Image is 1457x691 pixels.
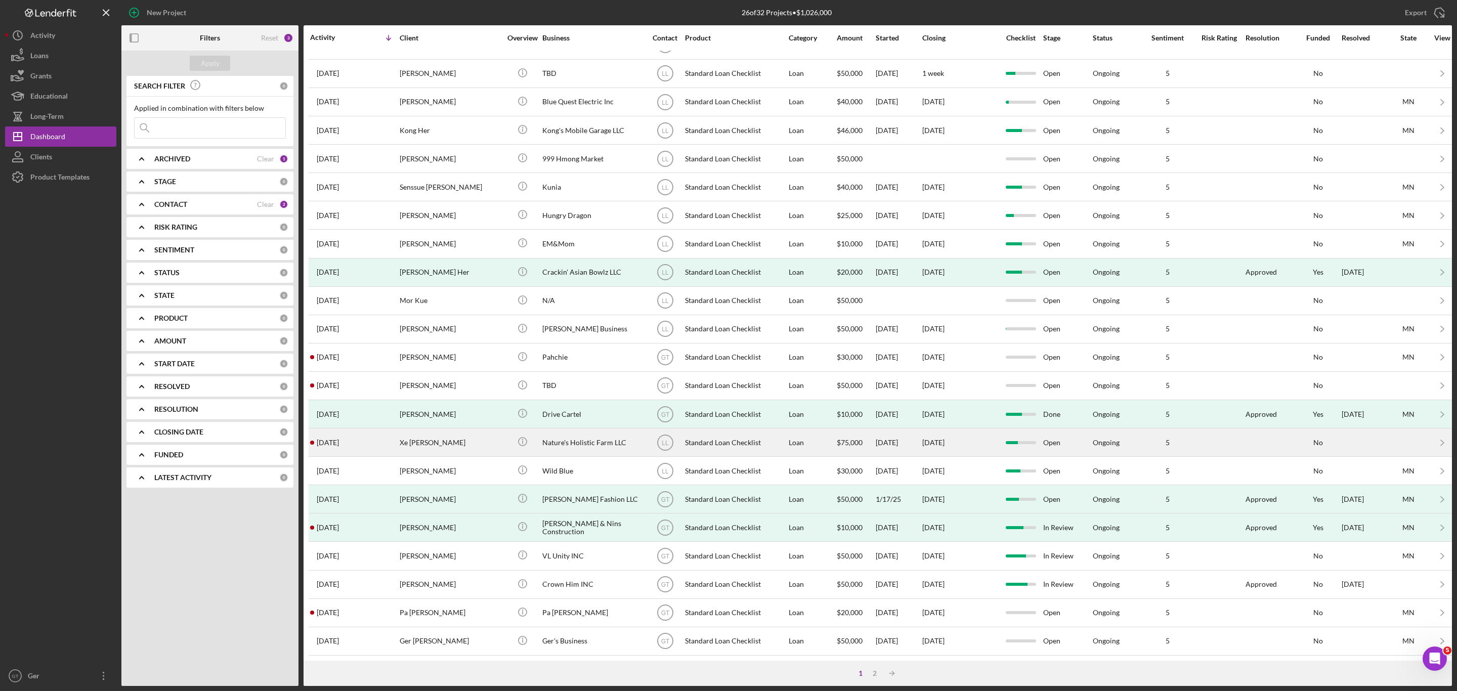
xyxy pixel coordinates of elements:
[1295,410,1341,418] div: Yes
[1093,155,1120,163] div: Ongoing
[1093,126,1120,135] div: Ongoing
[5,167,116,187] a: Product Templates
[1043,230,1092,257] div: Open
[279,245,288,254] div: 0
[1142,211,1193,220] div: 5
[5,66,116,86] a: Grants
[1093,98,1120,106] div: Ongoing
[154,360,195,368] b: START DATE
[662,326,669,333] text: LL
[154,405,198,413] b: RESOLUTION
[279,81,288,91] div: 0
[685,174,786,200] div: Standard Loan Checklist
[876,344,921,371] div: [DATE]
[922,466,945,475] time: [DATE]
[542,230,644,257] div: EM&Mom
[661,411,669,418] text: GT
[685,372,786,399] div: Standard Loan Checklist
[279,405,288,414] div: 0
[922,410,945,418] div: [DATE]
[789,401,836,427] div: Loan
[542,287,644,314] div: N/A
[317,69,339,77] time: 2025-07-18 02:00
[1295,467,1341,475] div: No
[279,382,288,391] div: 0
[317,240,339,248] time: 2025-05-19 21:51
[789,372,836,399] div: Loan
[317,495,339,503] time: 2025-02-24 22:58
[1142,183,1193,191] div: 5
[646,34,684,42] div: Contact
[279,473,288,482] div: 0
[661,382,669,390] text: GT
[279,314,288,323] div: 0
[1295,211,1341,220] div: No
[1142,325,1193,333] div: 5
[279,154,288,163] div: 1
[1295,155,1341,163] div: No
[1142,410,1193,418] div: 5
[317,439,339,447] time: 2025-03-04 23:25
[922,69,944,77] time: 1 week
[283,33,293,43] div: 3
[154,314,188,322] b: PRODUCT
[279,223,288,232] div: 0
[30,126,65,149] div: Dashboard
[1295,126,1341,135] div: No
[317,126,339,135] time: 2025-07-01 04:04
[685,117,786,144] div: Standard Loan Checklist
[789,202,836,229] div: Loan
[400,174,501,200] div: Senssue [PERSON_NAME]
[876,259,921,286] div: [DATE]
[317,467,339,475] time: 2025-02-28 21:11
[1246,34,1294,42] div: Resolution
[837,230,875,257] div: $10,000
[685,429,786,456] div: Standard Loan Checklist
[134,104,286,112] div: Applied in combination with filters below
[1142,467,1193,475] div: 5
[661,354,669,361] text: GT
[201,56,220,71] div: Apply
[542,174,644,200] div: Kunia
[922,438,945,447] time: [DATE]
[1093,353,1120,361] div: Ongoing
[134,82,185,90] b: SEARCH FILTER
[1043,259,1092,286] div: Open
[400,34,501,42] div: Client
[154,269,180,277] b: STATUS
[121,3,196,23] button: New Project
[685,401,786,427] div: Standard Loan Checklist
[1388,126,1429,135] div: MN
[1142,155,1193,163] div: 5
[1405,3,1427,23] div: Export
[876,202,921,229] div: [DATE]
[1142,353,1193,361] div: 5
[789,174,836,200] div: Loan
[685,202,786,229] div: Standard Loan Checklist
[154,428,203,436] b: CLOSING DATE
[400,202,501,229] div: [PERSON_NAME]
[154,291,175,299] b: STATE
[922,239,945,248] time: [DATE]
[400,145,501,172] div: [PERSON_NAME]
[662,212,669,219] text: LL
[1246,268,1277,276] div: Approved
[1342,486,1387,512] div: [DATE]
[279,200,288,209] div: 2
[5,106,116,126] button: Long-Term
[154,178,176,186] b: STAGE
[154,451,183,459] b: FUNDED
[1388,410,1429,418] div: MN
[30,106,64,129] div: Long-Term
[876,486,921,512] div: 1/17/25
[1093,439,1120,447] div: Ongoing
[789,486,836,512] div: Loan
[317,296,339,305] time: 2025-05-05 14:49
[317,410,339,418] time: 2025-03-06 17:42
[837,145,875,172] div: $50,000
[279,427,288,437] div: 0
[317,268,339,276] time: 2025-05-12 17:16
[1093,69,1120,77] div: Ongoing
[662,269,669,276] text: LL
